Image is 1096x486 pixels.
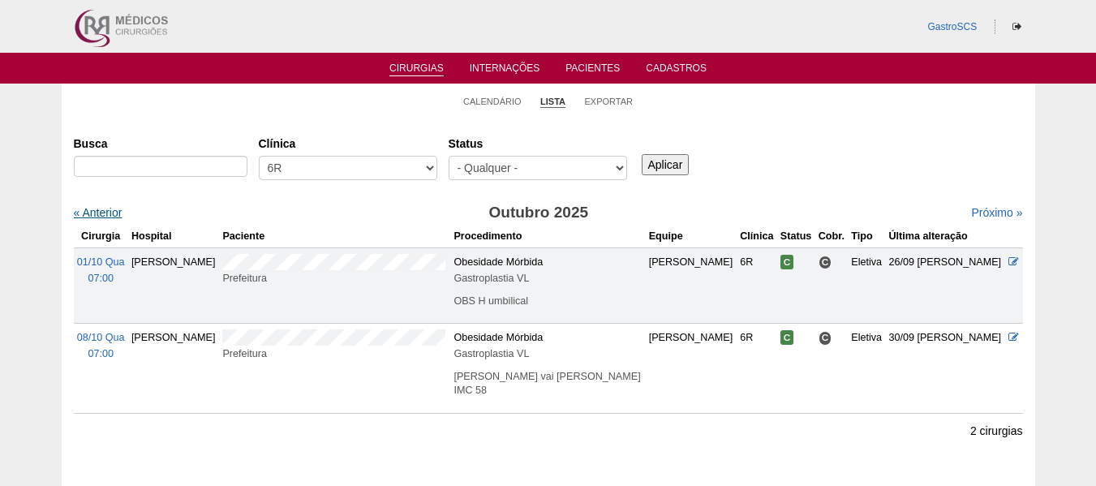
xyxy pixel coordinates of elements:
div: Prefeitura [222,270,447,286]
a: GastroSCS [927,21,977,32]
a: Cirurgias [389,62,444,76]
th: Paciente [219,225,450,248]
td: Eletiva [848,247,885,323]
th: Tipo [848,225,885,248]
span: Confirmada [780,330,794,345]
td: [PERSON_NAME] [128,324,220,413]
div: [editar] [453,358,476,374]
p: [PERSON_NAME] vai [PERSON_NAME] IMC 58 [453,370,642,398]
a: 01/10 Qua 07:00 [77,256,125,284]
td: 26/09 [PERSON_NAME] [885,247,1005,323]
p: OBS H umbilical [453,295,642,308]
td: 30/09 [PERSON_NAME] [885,324,1005,413]
td: Obesidade Mórbida [450,324,645,413]
th: Status [777,225,815,248]
a: 08/10 Qua 07:00 [77,332,125,359]
td: 6R [737,247,777,323]
input: Aplicar [642,154,690,175]
p: 2 cirurgias [970,424,1023,439]
a: « Anterior [74,206,122,219]
span: 08/10 Qua [77,332,125,343]
th: Equipe [646,225,737,248]
span: Consultório [819,256,832,269]
a: Pacientes [565,62,620,79]
div: Prefeitura [222,346,447,362]
th: Cirurgia [74,225,128,248]
th: Clínica [737,225,777,248]
span: Confirmada [780,255,794,269]
input: Digite os termos que você deseja procurar. [74,156,247,177]
label: Busca [74,135,247,152]
a: Cadastros [646,62,707,79]
td: [PERSON_NAME] [128,247,220,323]
a: Internações [470,62,540,79]
a: Editar [1008,332,1019,343]
span: 07:00 [88,348,114,359]
div: Gastroplastia VL [453,346,642,362]
a: Editar [1008,256,1019,268]
a: Exportar [584,96,633,107]
span: 07:00 [88,273,114,284]
span: Consultório [819,331,832,345]
th: Cobr. [815,225,849,248]
td: Obesidade Mórbida [450,247,645,323]
th: Procedimento [450,225,645,248]
label: Status [449,135,627,152]
h3: Outubro 2025 [301,201,776,225]
a: Calendário [463,96,522,107]
div: Gastroplastia VL [453,270,642,286]
div: [editar] [453,282,476,299]
span: 01/10 Qua [77,256,125,268]
a: Próximo » [971,206,1022,219]
label: Clínica [259,135,437,152]
th: Hospital [128,225,220,248]
td: Eletiva [848,324,885,413]
td: [PERSON_NAME] [646,324,737,413]
td: 6R [737,324,777,413]
td: [PERSON_NAME] [646,247,737,323]
a: Lista [540,96,565,108]
i: Sair [1012,22,1021,32]
th: Última alteração [885,225,1005,248]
